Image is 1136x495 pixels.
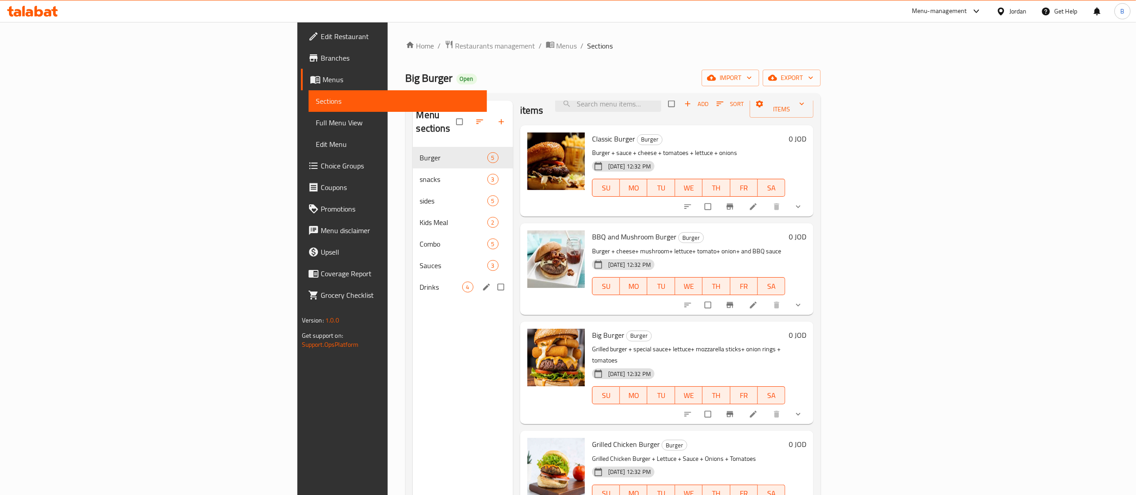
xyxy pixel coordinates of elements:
span: Big Burger [592,328,624,342]
img: Big Burger [527,329,585,386]
span: BBQ and Mushroom Burger [592,230,676,243]
div: Menu-management [912,6,967,17]
button: delete [767,197,788,217]
span: 3 [488,175,498,184]
input: search [555,96,661,112]
span: Manage items [757,93,806,115]
button: sort-choices [678,404,699,424]
div: Drinks4edit [413,276,513,298]
a: Coupons [301,177,487,198]
span: Menus [323,74,480,85]
a: Menu disclaimer [301,220,487,241]
span: Burger [420,152,487,163]
span: Full Menu View [316,117,480,128]
p: Grilled Chicken Burger + Lettuce + Sauce + Onions + Tomatoes [592,453,786,464]
svg: Show Choices [794,301,803,309]
a: Restaurants management [445,40,535,52]
div: Jordan [1009,6,1027,16]
a: Menus [546,40,577,52]
span: SA [761,181,782,194]
span: [DATE] 12:32 PM [605,261,654,269]
li: / [581,40,584,51]
span: FR [734,181,754,194]
span: Sort sections [470,112,491,132]
a: Choice Groups [301,155,487,177]
span: Upsell [321,247,480,257]
span: sides [420,195,487,206]
span: Restaurants management [455,40,535,51]
div: Burger [662,440,687,451]
span: 2 [488,218,498,227]
a: Branches [301,47,487,69]
nav: breadcrumb [406,40,821,52]
span: Kids Meal [420,217,487,228]
button: MO [620,386,647,404]
span: 4 [463,283,473,292]
span: SA [761,389,782,402]
div: items [487,239,499,249]
span: WE [679,181,699,194]
span: Edit Restaurant [321,31,480,42]
div: items [487,217,499,228]
span: Drinks [420,282,462,292]
a: Edit menu item [749,410,760,419]
button: FR [730,179,758,197]
a: Edit menu item [749,202,760,211]
a: Coverage Report [301,263,487,284]
span: Burger [627,331,651,341]
button: SU [592,277,620,295]
span: WE [679,389,699,402]
button: TH [703,386,730,404]
button: show more [788,295,810,315]
a: Grocery Checklist [301,284,487,306]
button: WE [675,277,703,295]
button: delete [767,404,788,424]
div: Burger [678,232,704,243]
span: FR [734,280,754,293]
a: Edit menu item [749,301,760,309]
button: SU [592,386,620,404]
button: Branch-specific-item [720,295,742,315]
button: SA [758,277,785,295]
button: show more [788,197,810,217]
img: Classic Burger [527,133,585,190]
span: Select to update [699,296,718,314]
span: [DATE] 12:32 PM [605,468,654,476]
button: FR [730,277,758,295]
span: 5 [488,154,498,162]
span: SU [596,280,616,293]
span: 5 [488,240,498,248]
button: sort-choices [678,197,699,217]
button: Branch-specific-item [720,404,742,424]
span: Version: [302,314,324,326]
span: [DATE] 12:32 PM [605,162,654,171]
h6: 0 JOD [789,133,806,145]
li: / [539,40,542,51]
svg: Show Choices [794,410,803,419]
a: Promotions [301,198,487,220]
button: Sort [714,97,746,111]
span: Promotions [321,203,480,214]
button: Branch-specific-item [720,197,742,217]
span: export [770,72,813,84]
span: 3 [488,261,498,270]
span: TU [651,181,671,194]
button: import [702,70,759,86]
div: Kids Meal2 [413,212,513,233]
span: Menu disclaimer [321,225,480,236]
a: Support.OpsPlatform [302,339,359,350]
span: SU [596,389,616,402]
span: Sauces [420,260,487,271]
div: items [487,152,499,163]
span: Add [684,99,708,109]
button: show more [788,404,810,424]
span: TH [706,181,726,194]
button: Add [682,97,711,111]
h6: 0 JOD [789,438,806,451]
span: Edit Menu [316,139,480,150]
a: Menus [301,69,487,90]
span: MO [623,389,644,402]
p: Burger + sauce + cheese + tomatoes + lettuce + onions [592,147,786,159]
span: WE [679,280,699,293]
div: snacks [420,174,487,185]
